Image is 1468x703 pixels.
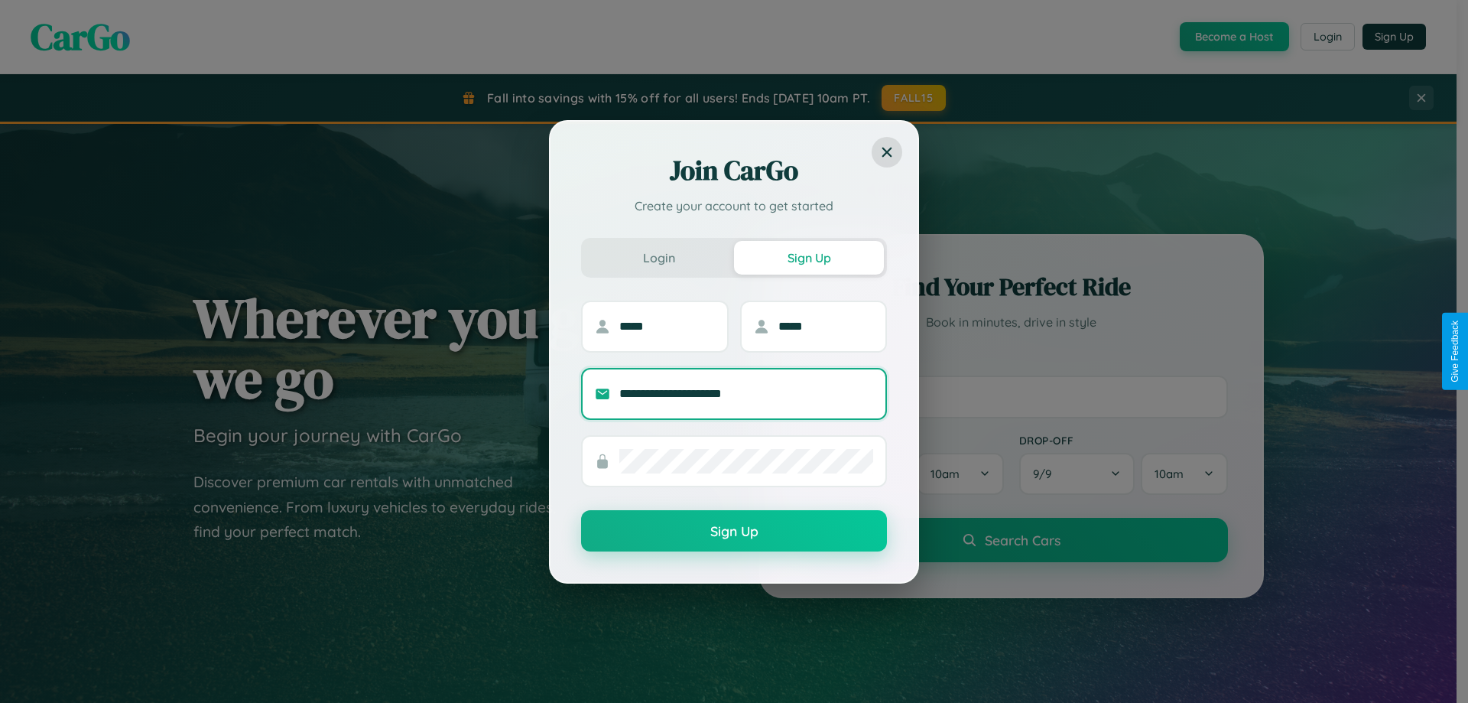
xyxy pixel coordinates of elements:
div: Give Feedback [1450,321,1460,382]
button: Login [584,241,734,275]
h2: Join CarGo [581,152,887,189]
p: Create your account to get started [581,197,887,215]
button: Sign Up [734,241,884,275]
button: Sign Up [581,510,887,552]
